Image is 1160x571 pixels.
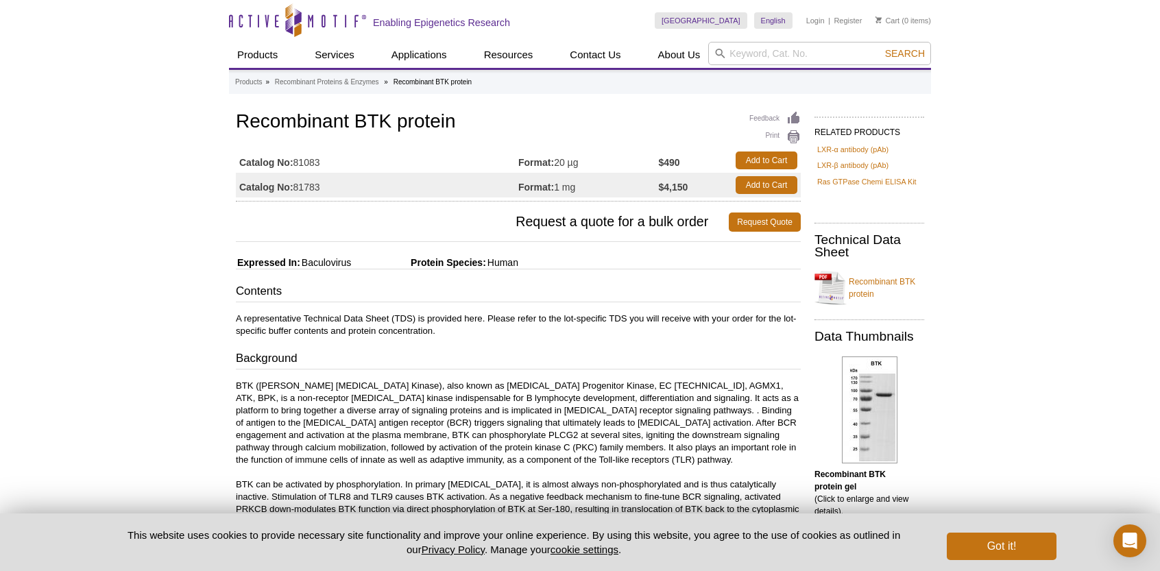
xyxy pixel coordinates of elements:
h1: Recombinant BTK protein [236,111,801,134]
a: Resources [476,42,542,68]
li: | [828,12,830,29]
span: Human [486,257,518,268]
a: LXR-α antibody (pAb) [817,143,889,156]
a: Recombinant Proteins & Enzymes [275,76,379,88]
b: Recombinant BTK protein gel [814,470,886,491]
a: Contact Us [561,42,629,68]
span: Expressed In: [236,257,300,268]
h3: Contents [236,283,801,302]
a: About Us [650,42,709,68]
strong: Format: [518,181,554,193]
button: Search [881,47,929,60]
a: Feedback [749,111,801,126]
span: Request a quote for a bulk order [236,212,729,232]
a: Privacy Policy [422,544,485,555]
h2: Enabling Epigenetics Research [373,16,510,29]
p: (Click to enlarge and view details). [814,468,924,518]
li: Recombinant BTK protein [394,78,472,86]
span: Baculovirus [300,257,351,268]
p: A representative Technical Data Sheet (TDS) is provided here. Please refer to the lot-specific TD... [236,313,801,337]
td: 81083 [236,148,518,173]
a: Products [229,42,286,68]
a: Cart [875,16,899,25]
td: 20 µg [518,148,659,173]
h2: RELATED PRODUCTS [814,117,924,141]
td: 81783 [236,173,518,197]
li: » [384,78,388,86]
a: Ras GTPase Chemi ELISA Kit [817,175,917,188]
strong: Catalog No: [239,181,293,193]
img: Recombinant BTK protein gel [842,356,897,463]
p: BTK ([PERSON_NAME] [MEDICAL_DATA] Kinase), also known as [MEDICAL_DATA] Progenitor Kinase, EC [TE... [236,380,801,540]
span: Search [885,48,925,59]
span: Protein Species: [354,257,486,268]
button: Got it! [947,533,1056,560]
h2: Technical Data Sheet [814,234,924,258]
a: Recombinant BTK protein [814,267,924,308]
h2: Data Thumbnails [814,330,924,343]
a: Register [834,16,862,25]
strong: Format: [518,156,554,169]
p: This website uses cookies to provide necessary site functionality and improve your online experie... [104,528,924,557]
a: English [754,12,793,29]
img: Your Cart [875,16,882,23]
input: Keyword, Cat. No. [708,42,931,65]
a: Services [306,42,363,68]
li: » [265,78,269,86]
div: Open Intercom Messenger [1113,524,1146,557]
a: [GEOGRAPHIC_DATA] [655,12,747,29]
a: Add to Cart [736,151,797,169]
a: Add to Cart [736,176,797,194]
a: Applications [383,42,455,68]
a: LXR-β antibody (pAb) [817,159,889,171]
strong: $4,150 [659,181,688,193]
td: 1 mg [518,173,659,197]
a: Products [235,76,262,88]
a: Login [806,16,825,25]
a: Print [749,130,801,145]
li: (0 items) [875,12,931,29]
button: cookie settings [551,544,618,555]
strong: $490 [659,156,680,169]
h3: Background [236,350,801,369]
strong: Catalog No: [239,156,293,169]
a: Request Quote [729,212,801,232]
